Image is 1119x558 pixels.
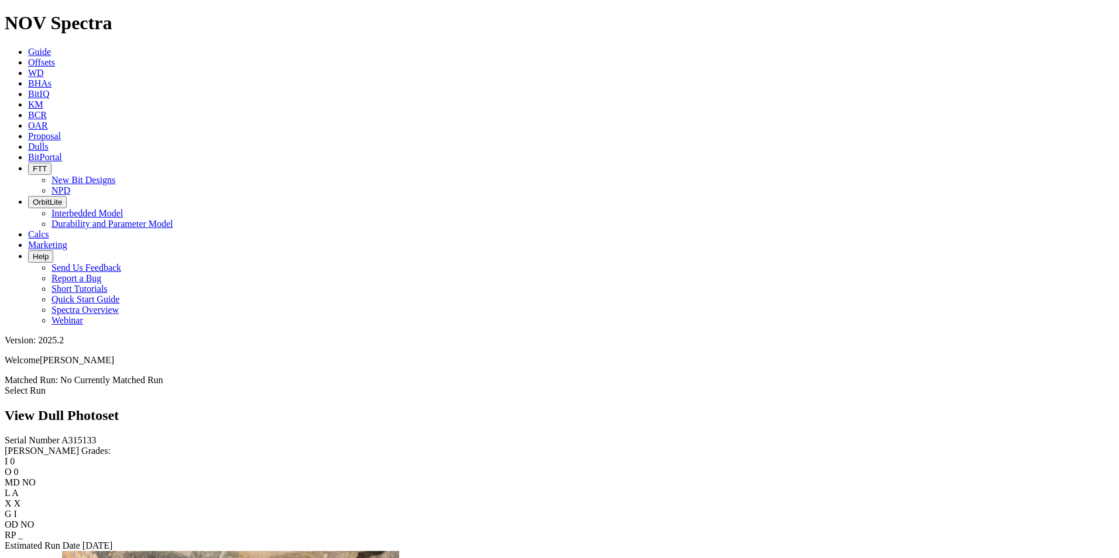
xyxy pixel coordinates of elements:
a: BHAs [28,78,52,88]
span: I [14,509,17,519]
span: NO [20,519,34,529]
a: Send Us Feedback [52,263,121,273]
label: G [5,509,12,519]
a: Calcs [28,229,49,239]
a: NPD [52,185,70,195]
a: Report a Bug [52,273,101,283]
label: Serial Number [5,435,60,445]
label: I [5,456,8,466]
a: Quick Start Guide [52,294,119,304]
span: X [14,498,21,508]
a: Spectra Overview [52,305,119,315]
span: 0 [14,467,19,477]
span: Help [33,252,49,261]
a: WD [28,68,44,78]
label: X [5,498,12,508]
a: Proposal [28,131,61,141]
span: _ [18,530,23,540]
a: New Bit Designs [52,175,115,185]
span: NO [22,477,36,487]
a: BitIQ [28,89,49,99]
label: RP [5,530,16,540]
label: O [5,467,12,477]
span: Matched Run: [5,375,58,385]
span: [PERSON_NAME] [40,355,114,365]
a: Interbedded Model [52,208,123,218]
a: Durability and Parameter Model [52,219,173,229]
a: BitPortal [28,152,62,162]
button: Help [28,250,53,263]
a: Webinar [52,315,83,325]
span: FTT [33,164,47,173]
div: Version: 2025.2 [5,335,1114,346]
span: No Currently Matched Run [60,375,163,385]
p: Welcome [5,355,1114,366]
span: A315133 [61,435,97,445]
div: [PERSON_NAME] Grades: [5,446,1114,456]
a: OAR [28,120,48,130]
a: Offsets [28,57,55,67]
span: [DATE] [83,540,113,550]
span: 0 [10,456,15,466]
label: L [5,488,10,498]
h2: View Dull Photoset [5,408,1114,423]
button: OrbitLite [28,196,67,208]
span: A [12,488,19,498]
button: FTT [28,163,52,175]
span: OrbitLite [33,198,62,206]
a: Guide [28,47,51,57]
label: MD [5,477,20,487]
a: BCR [28,110,47,120]
a: KM [28,99,43,109]
h1: NOV Spectra [5,12,1114,34]
label: OD [5,519,18,529]
a: Dulls [28,142,49,151]
label: Estimated Run Date [5,540,80,550]
a: Marketing [28,240,67,250]
a: Select Run [5,385,46,395]
a: Short Tutorials [52,284,108,294]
